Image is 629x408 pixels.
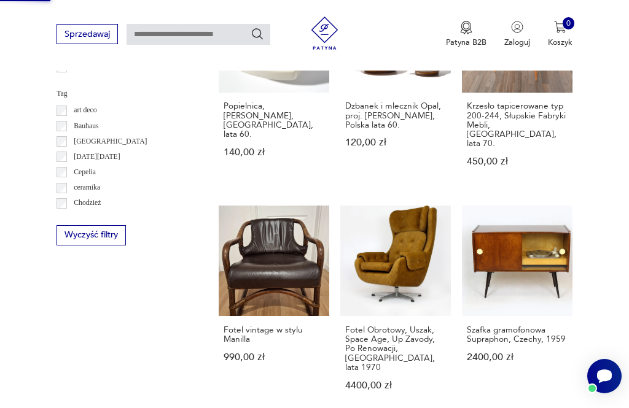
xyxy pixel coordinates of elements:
iframe: Smartsupp widget button [587,359,622,393]
p: Tag [57,88,192,100]
a: Sprzedawaj [57,31,117,39]
h3: Krzesło tapicerowane typ 200-244, Słupskie Fabryki Mebli, [GEOGRAPHIC_DATA], lata 70. [467,101,568,148]
div: 0 [563,17,575,29]
h3: Dzbanek i mlecznik Opal, proj. [PERSON_NAME], Polska lata 60. [345,101,446,129]
img: Ikonka użytkownika [511,21,523,33]
h3: Popielnica, [PERSON_NAME], [GEOGRAPHIC_DATA], lata 60. [224,101,324,139]
button: Patyna B2B [446,21,486,48]
p: [GEOGRAPHIC_DATA] [74,136,147,148]
img: Patyna - sklep z meblami i dekoracjami vintage [304,17,345,50]
h3: Fotel Obrotowy, Uszak, Space Age, Up Zavody, Po Renowacji, [GEOGRAPHIC_DATA], lata 1970 [345,325,446,372]
p: Zaloguj [504,37,530,48]
button: Zaloguj [504,21,530,48]
p: [DATE][DATE] [74,151,120,163]
p: 4400,00 zł [345,381,446,390]
button: 0Koszyk [548,21,572,48]
p: Patyna B2B [446,37,486,48]
p: 2400,00 zł [467,353,568,362]
p: Bauhaus [74,120,98,133]
button: Szukaj [251,27,264,40]
h3: Szafka gramofonowa Supraphon, Czechy, 1959 [467,325,568,344]
h3: Fotel vintage w stylu Manilla [224,325,324,344]
p: Koszyk [548,37,572,48]
p: art deco [74,104,96,117]
img: Ikona koszyka [554,21,566,33]
p: Ćmielów [74,213,100,225]
p: 140,00 zł [224,148,324,157]
p: Chodzież [74,197,101,209]
p: Cepelia [74,166,96,179]
p: 120,00 zł [345,138,446,147]
a: Ikona medaluPatyna B2B [446,21,486,48]
button: Wyczyść filtry [57,225,125,245]
p: 990,00 zł [224,353,324,362]
p: ceramika [74,182,100,194]
button: Sprzedawaj [57,24,117,44]
p: 450,00 zł [467,157,568,166]
img: Ikona medalu [460,21,472,34]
